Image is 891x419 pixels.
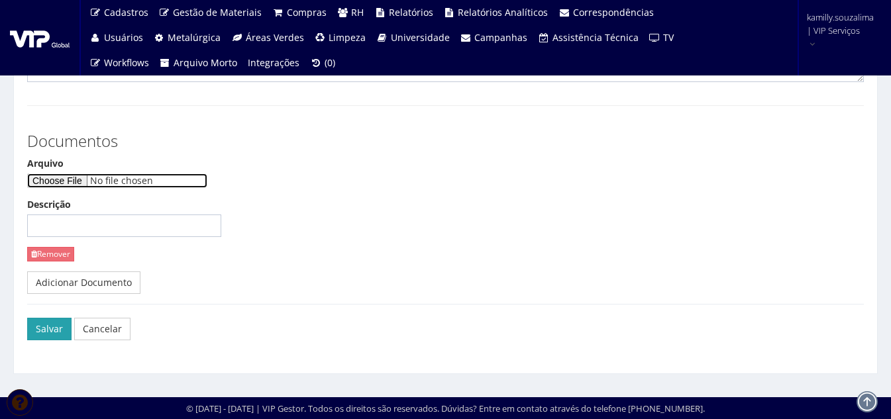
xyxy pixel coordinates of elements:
a: (0) [305,50,341,75]
a: Workflows [84,50,154,75]
span: kamilly.souzalima | VIP Serviços [807,11,874,37]
span: Usuários [104,31,143,44]
a: TV [644,25,680,50]
h3: Documentos [27,132,864,150]
span: Limpeza [329,31,366,44]
span: Correspondências [573,6,654,19]
a: Universidade [371,25,455,50]
span: Compras [287,6,327,19]
span: Áreas Verdes [246,31,304,44]
a: Campanhas [455,25,533,50]
span: Assistência Técnica [552,31,639,44]
span: Relatórios [389,6,433,19]
span: Relatórios Analíticos [458,6,548,19]
span: Campanhas [474,31,527,44]
span: RH [351,6,364,19]
button: Salvar [27,318,72,340]
span: Integrações [248,56,299,69]
span: (0) [325,56,335,69]
span: Workflows [104,56,149,69]
label: Descrição [27,198,71,211]
span: Arquivo Morto [174,56,237,69]
a: Remover [27,247,74,261]
a: Assistência Técnica [533,25,644,50]
a: Cancelar [74,318,131,340]
span: Universidade [391,31,450,44]
a: Integrações [242,50,305,75]
span: Cadastros [104,6,148,19]
a: Usuários [84,25,148,50]
a: Metalúrgica [148,25,227,50]
span: TV [663,31,674,44]
a: Adicionar Documento [27,271,140,294]
span: Gestão de Materiais [173,6,262,19]
span: Metalúrgica [168,31,221,44]
a: Limpeza [309,25,372,50]
div: © [DATE] - [DATE] | VIP Gestor. Todos os direitos são reservados. Dúvidas? Entre em contato atrav... [186,402,705,415]
img: logo [10,28,70,48]
label: Arquivo [27,157,64,170]
a: Áreas Verdes [226,25,309,50]
a: Arquivo Morto [154,50,243,75]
